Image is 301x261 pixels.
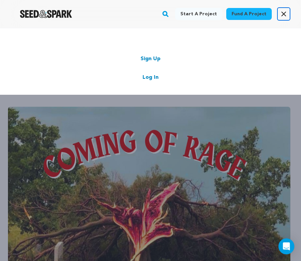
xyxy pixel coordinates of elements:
a: Log In [143,73,158,81]
img: Seed&Spark Logo Dark Mode [20,10,72,18]
a: Fund a project [226,8,272,20]
a: Start a project [175,8,222,20]
a: Sign Up [141,55,160,63]
a: Seed&Spark Homepage [20,10,72,18]
div: Open Intercom Messenger [278,238,294,254]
